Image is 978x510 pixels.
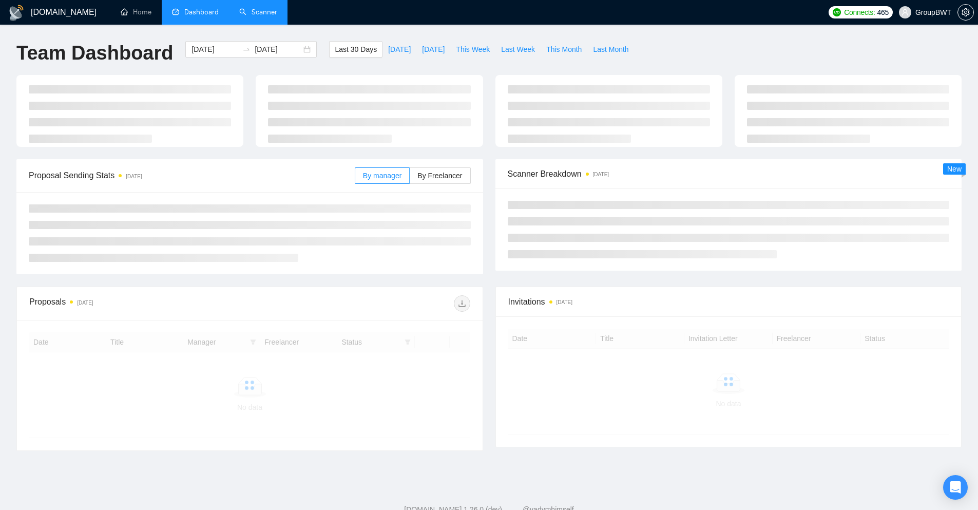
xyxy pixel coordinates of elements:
[557,299,572,305] time: [DATE]
[541,41,587,58] button: This Month
[947,165,962,173] span: New
[16,41,173,65] h1: Team Dashboard
[422,44,445,55] span: [DATE]
[335,44,377,55] span: Last 30 Days
[957,4,974,21] button: setting
[450,41,495,58] button: This Week
[958,8,973,16] span: setting
[255,44,301,55] input: End date
[593,172,609,177] time: [DATE]
[239,8,277,16] a: searchScanner
[593,44,628,55] span: Last Month
[242,45,251,53] span: to
[242,45,251,53] span: swap-right
[184,8,219,16] span: Dashboard
[902,9,909,16] span: user
[877,7,889,18] span: 465
[508,295,949,308] span: Invitations
[416,41,450,58] button: [DATE]
[77,300,93,306] time: [DATE]
[126,174,142,179] time: [DATE]
[844,7,875,18] span: Connects:
[388,44,411,55] span: [DATE]
[191,44,238,55] input: Start date
[957,8,974,16] a: setting
[417,172,462,180] span: By Freelancer
[29,169,355,182] span: Proposal Sending Stats
[382,41,416,58] button: [DATE]
[501,44,535,55] span: Last Week
[508,167,950,180] span: Scanner Breakdown
[546,44,582,55] span: This Month
[943,475,968,500] div: Open Intercom Messenger
[495,41,541,58] button: Last Week
[121,8,151,16] a: homeHome
[363,172,401,180] span: By manager
[29,295,250,312] div: Proposals
[833,8,841,16] img: upwork-logo.png
[8,5,25,21] img: logo
[172,8,179,15] span: dashboard
[587,41,634,58] button: Last Month
[329,41,382,58] button: Last 30 Days
[456,44,490,55] span: This Week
